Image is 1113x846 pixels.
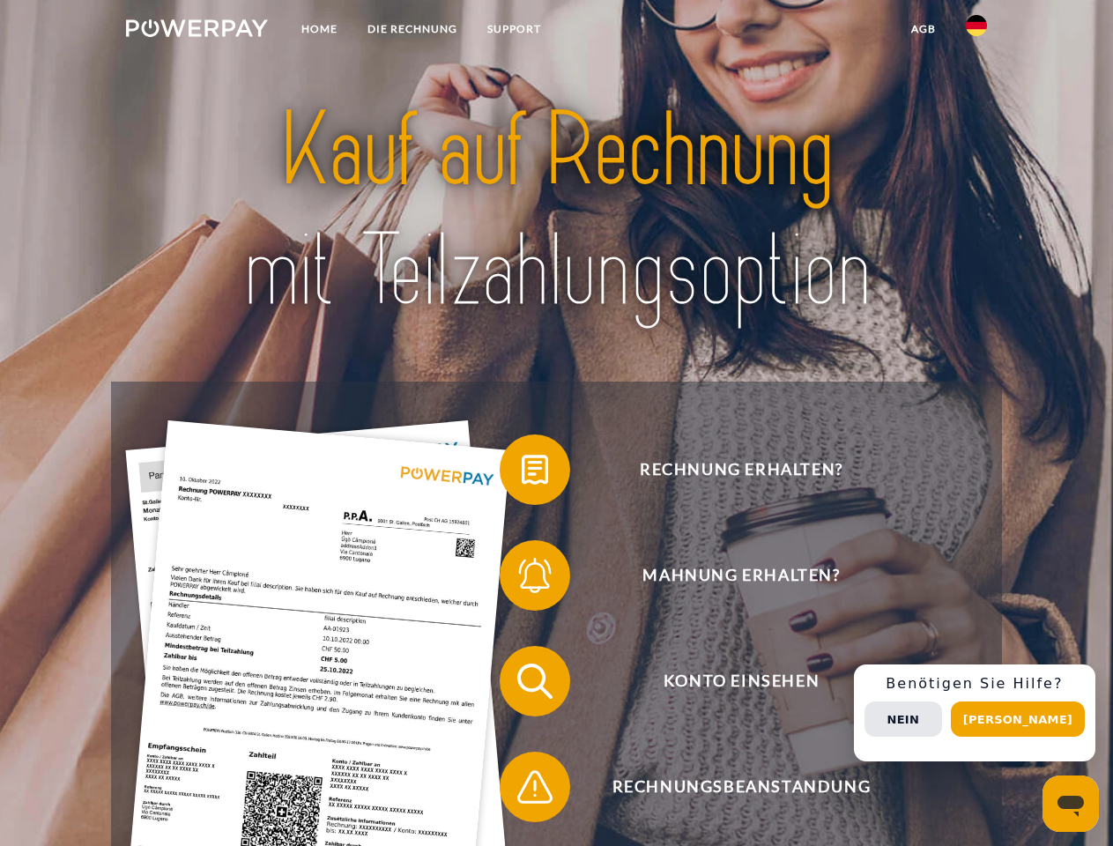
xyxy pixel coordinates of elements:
span: Konto einsehen [525,646,957,716]
a: Home [286,13,352,45]
a: SUPPORT [472,13,556,45]
a: DIE RECHNUNG [352,13,472,45]
a: agb [896,13,951,45]
img: qb_search.svg [513,659,557,703]
img: logo-powerpay-white.svg [126,19,268,37]
button: Mahnung erhalten? [500,540,958,611]
div: Schnellhilfe [854,664,1095,761]
span: Rechnungsbeanstandung [525,752,957,822]
button: Rechnungsbeanstandung [500,752,958,822]
span: Mahnung erhalten? [525,540,957,611]
img: de [966,15,987,36]
img: qb_warning.svg [513,765,557,809]
h3: Benötigen Sie Hilfe? [864,675,1085,693]
button: Nein [864,701,942,737]
img: title-powerpay_de.svg [168,85,945,338]
span: Rechnung erhalten? [525,434,957,505]
iframe: Schaltfläche zum Öffnen des Messaging-Fensters [1043,775,1099,832]
img: qb_bill.svg [513,448,557,492]
button: Rechnung erhalten? [500,434,958,505]
img: qb_bell.svg [513,553,557,597]
button: [PERSON_NAME] [951,701,1085,737]
button: Konto einsehen [500,646,958,716]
